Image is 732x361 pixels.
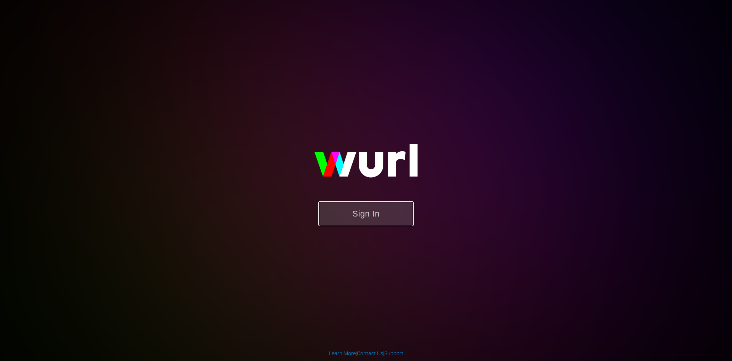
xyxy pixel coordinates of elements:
a: Learn More [329,350,356,356]
div: | | [329,350,403,357]
button: Sign In [318,201,414,226]
a: Support [384,350,403,356]
img: wurl-logo-on-black-223613ac3d8ba8fe6dc639794a292ebdb59501304c7dfd60c99c58986ef67473.svg [290,127,442,201]
a: Contact Us [357,350,383,356]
